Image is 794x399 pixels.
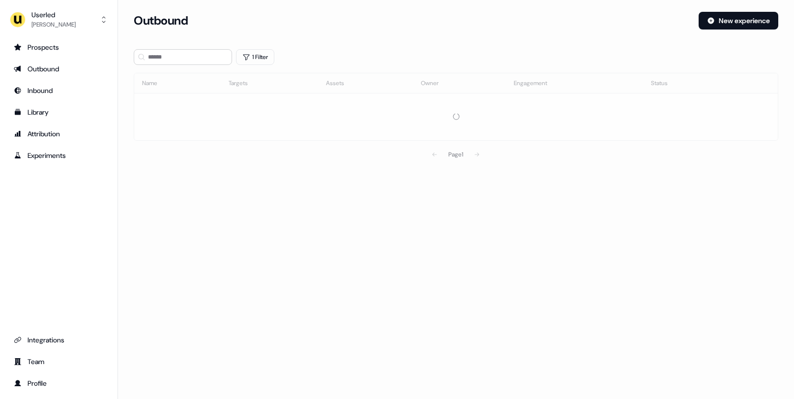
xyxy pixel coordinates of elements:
[8,61,110,77] a: Go to outbound experience
[14,64,104,74] div: Outbound
[14,378,104,388] div: Profile
[8,375,110,391] a: Go to profile
[8,354,110,369] a: Go to team
[14,335,104,345] div: Integrations
[31,10,76,20] div: Userled
[8,148,110,163] a: Go to experiments
[8,39,110,55] a: Go to prospects
[699,12,778,30] button: New experience
[236,49,274,65] button: 1 Filter
[8,332,110,348] a: Go to integrations
[14,42,104,52] div: Prospects
[14,107,104,117] div: Library
[14,129,104,139] div: Attribution
[14,357,104,367] div: Team
[31,20,76,30] div: [PERSON_NAME]
[8,104,110,120] a: Go to templates
[14,151,104,160] div: Experiments
[134,13,188,28] h3: Outbound
[8,8,110,31] button: Userled[PERSON_NAME]
[14,86,104,95] div: Inbound
[8,126,110,142] a: Go to attribution
[8,83,110,98] a: Go to Inbound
